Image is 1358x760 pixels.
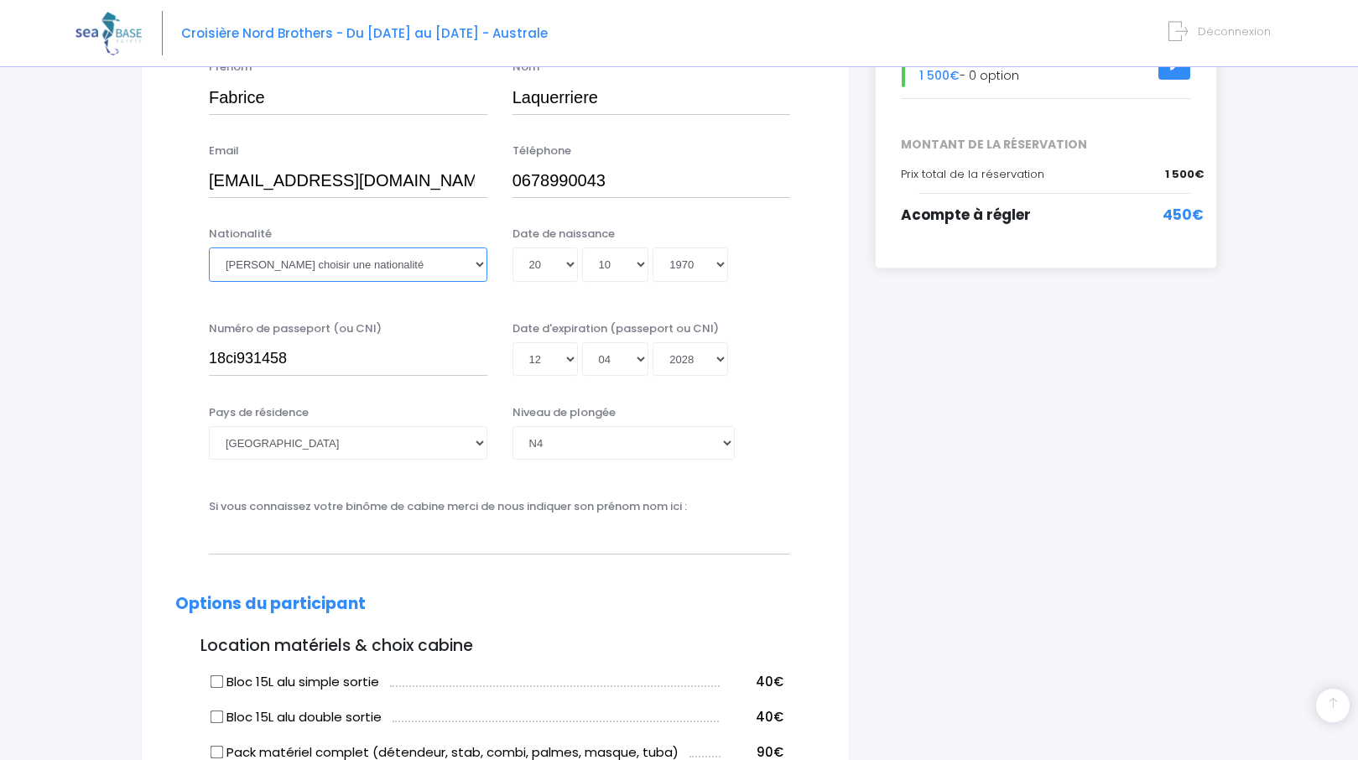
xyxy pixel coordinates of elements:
[919,67,960,84] span: 1 500€
[513,320,719,337] label: Date d'expiration (passeport ou CNI)
[181,24,548,42] span: Croisière Nord Brothers - Du [DATE] au [DATE] - Australe
[901,205,1031,225] span: Acompte à régler
[513,143,571,159] label: Téléphone
[1165,166,1204,183] span: 1 500€
[211,745,224,758] input: Pack matériel complet (détendeur, stab, combi, palmes, masque, tuba)
[513,59,539,75] label: Nom
[175,595,815,614] h2: Options du participant
[209,320,382,337] label: Numéro de passeport (ou CNI)
[175,637,815,656] h3: Location matériels & choix cabine
[513,226,615,242] label: Date de naissance
[209,59,252,75] label: Prénom
[211,710,224,723] input: Bloc 15L alu double sortie
[901,166,1044,182] span: Prix total de la réservation
[211,708,382,727] label: Bloc 15L alu double sortie
[211,674,224,688] input: Bloc 15L alu simple sortie
[1198,23,1271,39] span: Déconnexion
[209,404,309,421] label: Pays de résidence
[209,498,687,515] label: Si vous connaissez votre binôme de cabine merci de nous indiquer son prénom nom ici :
[513,404,616,421] label: Niveau de plongée
[211,673,379,692] label: Bloc 15L alu simple sortie
[209,143,239,159] label: Email
[209,226,272,242] label: Nationalité
[1163,205,1204,226] span: 450€
[888,136,1204,154] span: MONTANT DE LA RÉSERVATION
[756,673,783,690] span: 40€
[756,708,783,726] span: 40€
